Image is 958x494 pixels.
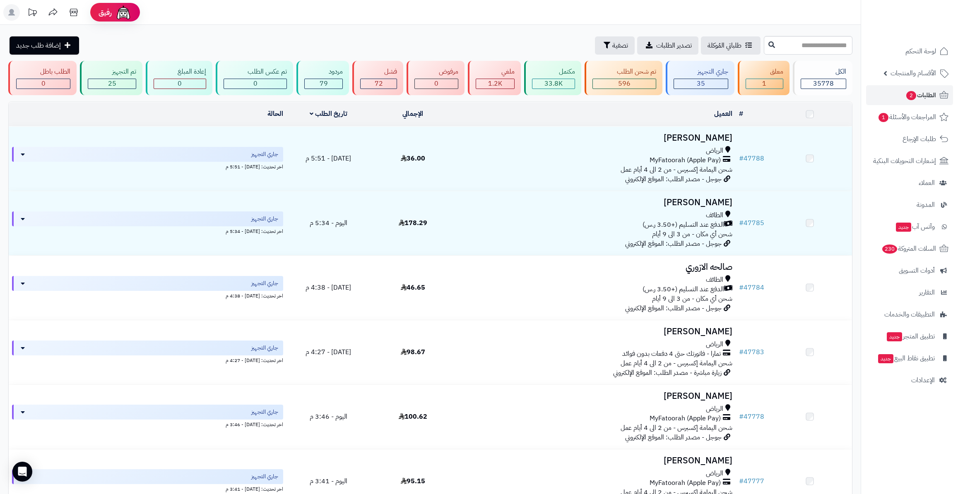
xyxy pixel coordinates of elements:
a: التطبيقات والخدمات [866,305,953,324]
div: اخر تحديث: [DATE] - 5:34 م [12,226,283,235]
span: تصفية [612,41,628,50]
a: #47784 [739,283,764,293]
div: الكل [801,67,846,77]
a: #47777 [739,476,764,486]
span: اليوم - 5:34 م [310,218,347,228]
button: تصفية [595,36,635,55]
div: معلق [746,67,783,77]
h3: [PERSON_NAME] [458,456,732,465]
span: 35778 [813,79,834,89]
div: 35 [674,79,728,89]
div: مرفوض [414,67,458,77]
a: #47788 [739,153,764,163]
a: تطبيق المتجرجديد [866,326,953,346]
h3: [PERSON_NAME] [458,327,732,336]
div: 0 [154,79,206,89]
a: مكتمل 33.8K [522,61,583,95]
span: رفيق [99,7,112,17]
a: إضافة طلب جديد [10,36,79,55]
span: جديد [878,354,893,363]
span: جاري التجهيز [251,279,278,288]
a: # [739,109,743,119]
a: #47785 [739,218,764,228]
a: مردود 79 [295,61,350,95]
span: وآتس آب [895,221,935,233]
span: 36.00 [401,153,425,163]
span: MyFatoorah (Apple Pay) [650,478,721,488]
span: العملاء [919,177,935,189]
span: تطبيق المتجر [886,331,935,342]
div: جاري التجهيز [674,67,728,77]
a: التقارير [866,283,953,302]
span: # [739,347,744,357]
span: الإعدادات [911,374,935,386]
div: مردود [304,67,342,77]
span: 95.15 [401,476,425,486]
a: #47783 [739,347,764,357]
a: وآتس آبجديد [866,217,953,237]
span: جاري التجهيز [251,150,278,158]
span: طلبات الإرجاع [903,133,936,145]
div: تم التجهيز [88,67,136,77]
div: ملغي [476,67,515,77]
span: 25 [108,79,116,89]
span: جوجل - مصدر الطلب: الموقع الإلكتروني [625,432,722,442]
span: جاري التجهيز [251,408,278,416]
a: #47778 [739,412,764,422]
span: 100.62 [399,412,427,422]
a: مرفوض 0 [405,61,466,95]
span: 79 [320,79,328,89]
a: العملاء [866,173,953,193]
span: إضافة طلب جديد [16,41,61,50]
span: 0 [434,79,438,89]
span: 1 [762,79,766,89]
span: الرياض [706,146,723,156]
span: [DATE] - 4:38 م [306,283,351,293]
a: تاريخ الطلب [310,109,347,119]
span: الطائف [706,275,723,285]
a: لوحة التحكم [866,41,953,61]
div: Open Intercom Messenger [12,462,32,482]
div: إعادة المبلغ [154,67,206,77]
div: 0 [415,79,457,89]
h3: [PERSON_NAME] [458,133,732,143]
span: شحن اليمامة إكسبرس - من 2 الى 4 أيام عمل [621,165,732,175]
h3: [PERSON_NAME] [458,391,732,401]
a: الكل35778 [791,61,854,95]
div: 79 [305,79,342,89]
div: اخر تحديث: [DATE] - 5:51 م [12,162,283,170]
div: اخر تحديث: [DATE] - 4:38 م [12,291,283,300]
span: جاري التجهيز [251,472,278,481]
span: السلات المتروكة [881,243,936,254]
a: طلبات الإرجاع [866,129,953,149]
span: شحن أي مكان - من 3 الى 9 أيام [652,229,732,239]
div: 0 [224,79,286,89]
a: المراجعات والأسئلة1 [866,107,953,127]
span: شحن أي مكان - من 3 الى 9 أيام [652,294,732,304]
div: اخر تحديث: [DATE] - 3:46 م [12,420,283,428]
a: العميل [714,109,732,119]
h3: [PERSON_NAME] [458,198,732,207]
span: شحن اليمامة إكسبرس - من 2 الى 4 أيام عمل [621,423,732,433]
span: [DATE] - 4:27 م [306,347,351,357]
span: الرياض [706,404,723,414]
a: المدونة [866,195,953,215]
span: جاري التجهيز [251,215,278,223]
a: فشل 72 [351,61,405,95]
span: جديد [887,332,902,341]
span: 230 [882,245,897,254]
span: جديد [896,223,911,232]
span: [DATE] - 5:51 م [306,153,351,163]
img: logo-2.png [902,21,950,38]
div: 0 [17,79,70,89]
span: الأقسام والمنتجات [891,67,936,79]
a: تحديثات المنصة [22,4,43,23]
span: 1.2K [488,79,502,89]
div: اخر تحديث: [DATE] - 3:41 م [12,484,283,493]
span: MyFatoorah (Apple Pay) [650,156,721,165]
div: تم شحن الطلب [592,67,656,77]
span: تطبيق نقاط البيع [877,353,935,364]
span: الدفع عند التسليم (+3.50 ر.س) [643,285,724,294]
a: أدوات التسويق [866,261,953,281]
span: أدوات التسويق [899,265,935,276]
